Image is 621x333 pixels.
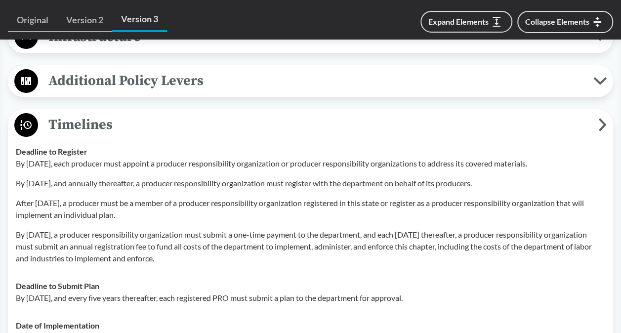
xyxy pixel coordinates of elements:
a: Original [8,9,57,32]
span: Timelines [38,114,598,136]
p: By [DATE], each producer must appoint a producer responsibility organization or producer responsi... [16,158,605,169]
button: Timelines [11,113,610,138]
a: Version 2 [57,9,112,32]
span: Additional Policy Levers [38,70,593,92]
a: Version 3 [112,8,167,32]
strong: Deadline to Submit Plan [16,281,99,291]
button: Expand Elements [420,11,512,33]
p: By [DATE], and annually thereafter, a producer responsibility organization must register with the... [16,177,605,189]
strong: Deadline to Register [16,147,87,156]
strong: Date of Implementation [16,321,99,330]
p: By [DATE], a producer responsibility organization must submit a one-time payment to the departmen... [16,229,605,264]
button: Collapse Elements [517,11,613,33]
button: Additional Policy Levers [11,69,610,94]
p: By [DATE], and every five years thereafter, each registered PRO must submit a plan to the departm... [16,292,605,304]
p: After [DATE], a producer must be a member of a producer responsibility organization registered in... [16,197,605,221]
